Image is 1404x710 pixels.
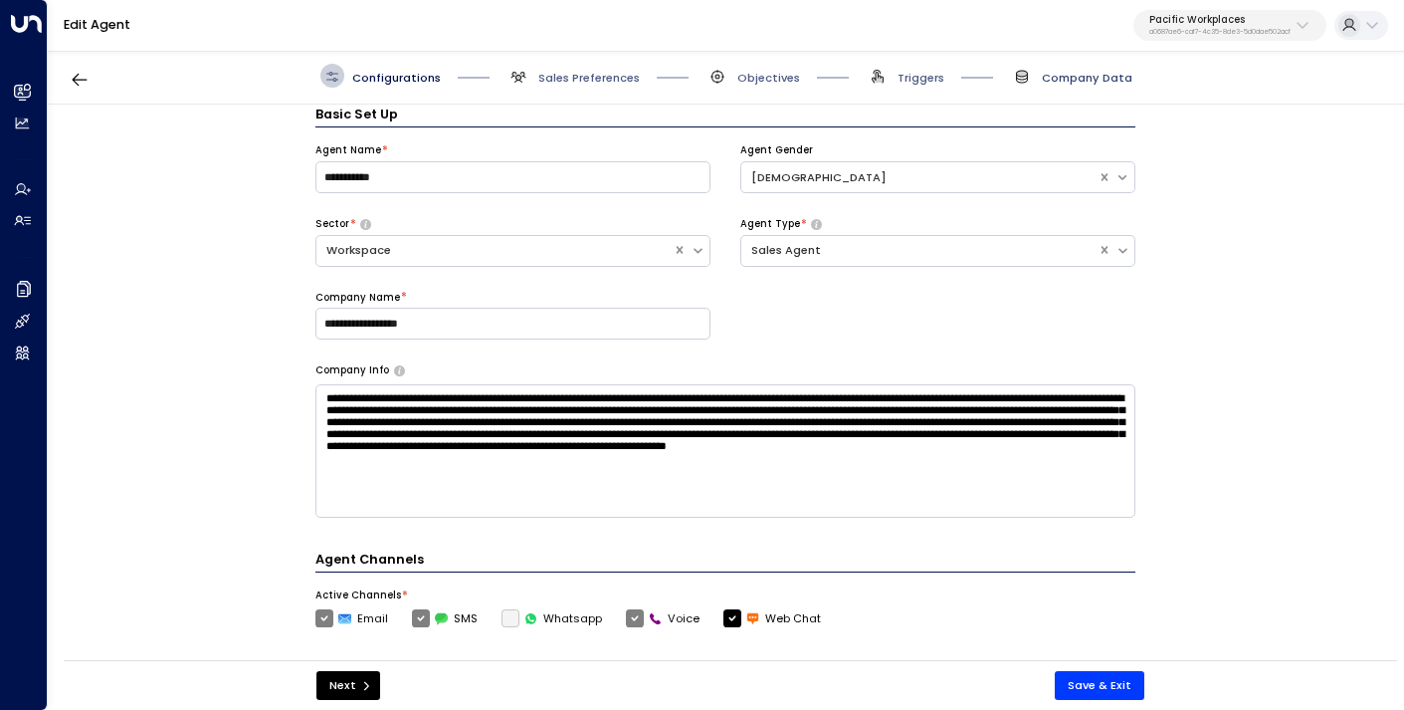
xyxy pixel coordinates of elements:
p: a0687ae6-caf7-4c35-8de3-5d0dae502acf [1149,28,1291,36]
button: Next [316,671,381,700]
h4: Agent Channels [315,550,1135,573]
span: Company Data [1042,70,1132,86]
span: Triggers [898,70,944,86]
button: Save & Exit [1055,671,1144,700]
div: To activate this channel, please go to the Integrations page [501,609,602,627]
div: Workspace [326,242,663,259]
label: Agent Type [740,217,800,231]
a: Edit Agent [64,16,130,33]
div: [DEMOGRAPHIC_DATA] [751,169,1088,186]
button: Provide a brief overview of your company, including your industry, products or services, and any ... [394,365,405,375]
label: Company Info [315,363,389,377]
label: Whatsapp [501,609,602,627]
p: Pacific Workplaces [1149,14,1291,26]
label: Agent's Email Address [315,659,430,673]
label: Web Chat [723,609,821,627]
label: Sector [315,217,349,231]
span: Objectives [737,70,800,86]
label: Agent Gender [740,143,813,157]
span: Sales Preferences [538,70,640,86]
label: Email [315,609,388,627]
label: Active Channels [315,589,401,602]
button: Select whether your copilot will handle inquiries directly from leads or from brokers representin... [811,219,822,229]
span: Configurations [352,70,441,86]
button: Select whether your copilot will handle inquiries directly from leads or from brokers representin... [360,219,371,229]
label: Voice [626,609,700,627]
label: SMS [412,609,478,627]
label: Agent Name [315,143,381,157]
div: Sales Agent [751,242,1088,259]
h3: Basic Set Up [315,105,1135,127]
button: Pacific Workplacesa0687ae6-caf7-4c35-8de3-5d0dae502acf [1133,10,1326,42]
label: Company Name [315,291,400,305]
